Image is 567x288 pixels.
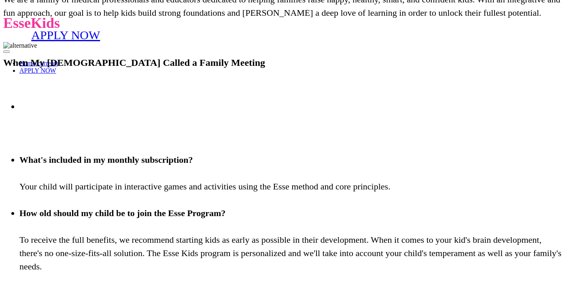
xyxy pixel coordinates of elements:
[3,42,37,49] img: alternative
[19,208,225,218] b: How old should my child be to join the Esse Program?
[3,57,564,68] h2: When My [DEMOGRAPHIC_DATA] Called a Family Meeting
[19,155,193,165] b: What's included in my monthly subscription?
[3,0,128,70] a: APPLY NOW
[19,206,564,286] div: To receive the full benefits, we recommend starting kids as early as possible in their developmen...
[19,67,56,74] a: APPLY NOW
[19,153,564,206] div: Your child will participate in interactive games and activities using the Esse method and core pr...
